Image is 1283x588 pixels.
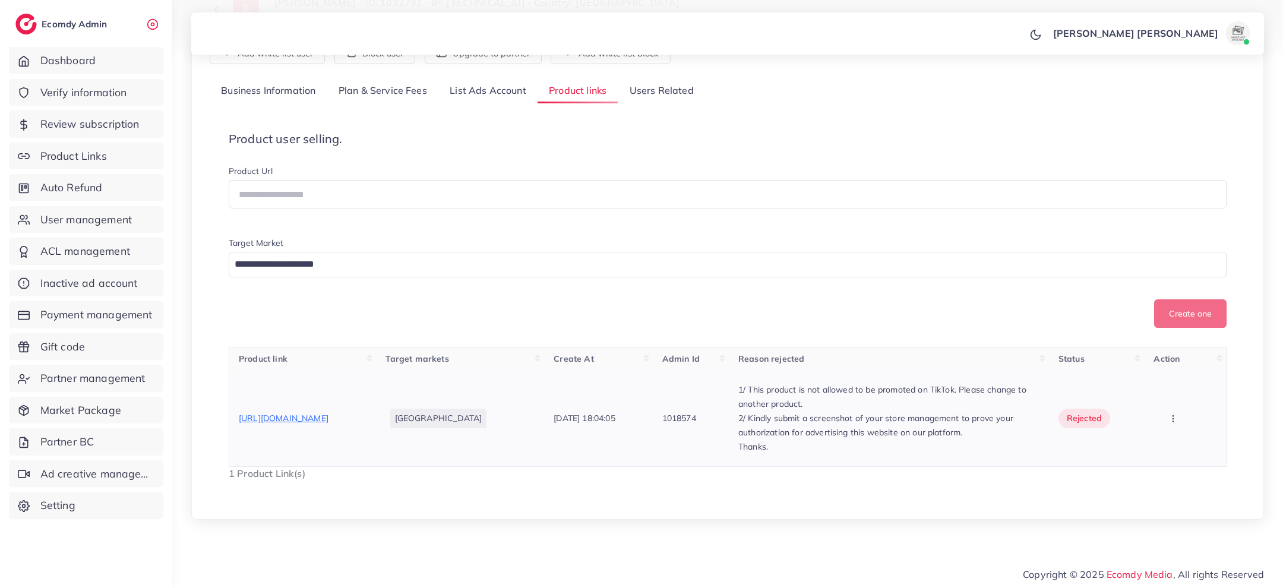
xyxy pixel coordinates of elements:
[15,14,110,34] a: logoEcomdy Admin
[1047,21,1254,45] a: [PERSON_NAME] [PERSON_NAME]avatar
[9,174,163,201] a: Auto Refund
[15,14,37,34] img: logo
[229,467,305,479] span: 1 Product Link(s)
[9,110,163,138] a: Review subscription
[40,212,132,227] span: User management
[40,371,146,386] span: Partner management
[9,143,163,170] a: Product Links
[9,333,163,361] a: Gift code
[9,270,163,297] a: Inactive ad account
[9,397,163,424] a: Market Package
[40,276,138,291] span: Inactive ad account
[9,365,163,392] a: Partner management
[40,434,94,450] span: Partner BC
[1173,567,1264,581] span: , All rights Reserved
[40,116,140,132] span: Review subscription
[9,428,163,456] a: Partner BC
[9,47,163,74] a: Dashboard
[40,339,85,355] span: Gift code
[1226,21,1250,45] img: avatar
[40,180,103,195] span: Auto Refund
[42,18,110,30] h2: Ecomdy Admin
[230,255,1211,274] input: Search for option
[9,79,163,106] a: Verify information
[40,85,127,100] span: Verify information
[40,53,96,68] span: Dashboard
[1053,26,1218,40] p: [PERSON_NAME] [PERSON_NAME]
[40,244,130,259] span: ACL management
[40,466,154,482] span: Ad creative management
[1107,568,1173,580] a: Ecomdy Media
[9,460,163,488] a: Ad creative management
[40,148,107,164] span: Product Links
[229,252,1227,277] div: Search for option
[9,238,163,265] a: ACL management
[1023,567,1264,581] span: Copyright © 2025
[9,492,163,519] a: Setting
[40,498,75,513] span: Setting
[9,206,163,233] a: User management
[9,301,163,328] a: Payment management
[40,403,121,418] span: Market Package
[40,307,153,323] span: Payment management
